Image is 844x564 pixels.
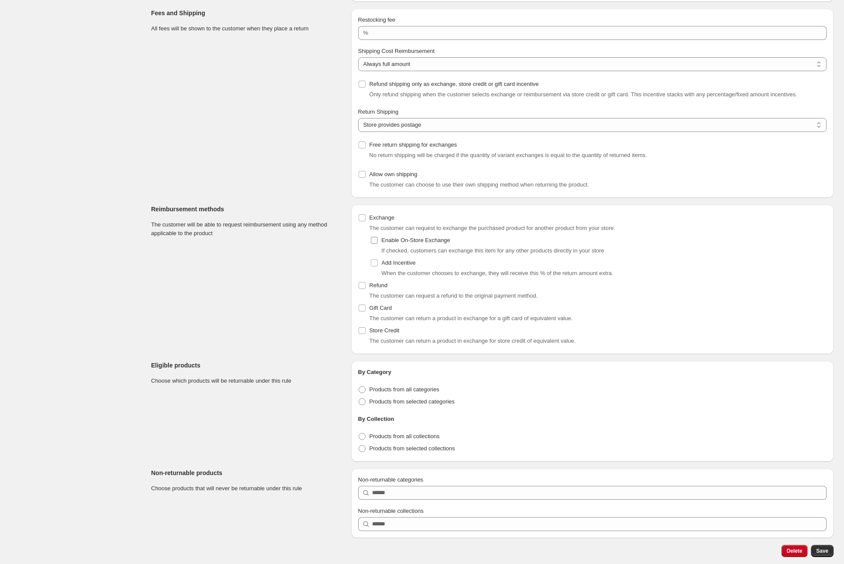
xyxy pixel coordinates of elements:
span: Gift Card [369,305,392,311]
span: Return Shipping [358,108,399,115]
h3: Non-returnable products [151,469,344,477]
span: Products from selected collections [369,445,455,452]
span: Save [816,548,828,554]
span: Only refund shipping when the customer selects exchange or reimbursement via store credit or gift... [369,91,797,98]
span: When the customer chooses to exchange, they will receive this % of the return amount extra. [382,270,613,276]
span: Refund shipping only as exchange, store credit or gift card incentive [369,81,539,87]
span: The customer can request a refund to the original payment method. [369,292,538,299]
span: The customer can request to exchange the purchased product for another product from your store. [369,225,616,231]
h3: By Category [358,368,827,377]
p: Choose products that will never be returnable under this rule [151,484,344,493]
button: Save [811,545,834,557]
span: Non-returnable categories [358,476,423,483]
span: Products from selected categories [369,398,455,405]
h3: Reimbursement methods [151,205,344,213]
span: Products from all collections [369,433,440,439]
span: The customer can return a product in exchange for a gift card of equivalent value. [369,315,573,321]
span: Allow own shipping [369,171,418,177]
h3: Eligible products [151,361,344,370]
span: Shipping Cost Reimbursement [358,48,435,54]
span: Refund [369,282,388,289]
button: Delete [781,545,808,557]
span: % [363,30,369,36]
span: The customer can choose to use their own shipping method when returning the product. [369,181,589,188]
span: Products from all categories [369,386,439,393]
h3: By Collection [358,415,827,423]
span: Add Incentive [382,259,416,266]
span: Restocking fee [358,16,396,23]
p: The customer will be able to request reimbursement using any method applicable to the product [151,220,344,238]
span: Free return shipping for exchanges [369,141,457,148]
span: Non-returnable collections [358,508,424,514]
span: Delete [787,548,802,554]
p: Choose which products will be returnable under this rule [151,377,344,385]
span: Exchange [369,214,395,221]
h3: Fees and Shipping [151,9,344,17]
span: Enable On-Store Exchange [382,237,450,243]
span: No return shipping will be charged if the quantity of variant exchanges is equal to the quantity ... [369,152,647,158]
span: Store Credit [369,327,399,334]
p: All fees will be shown to the customer when they place a return [151,24,344,33]
span: The customer can return a product in exchange for store credit of equivalent value. [369,338,576,344]
span: If checked, customers can exchange this item for any other products directly in your store [382,247,604,254]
